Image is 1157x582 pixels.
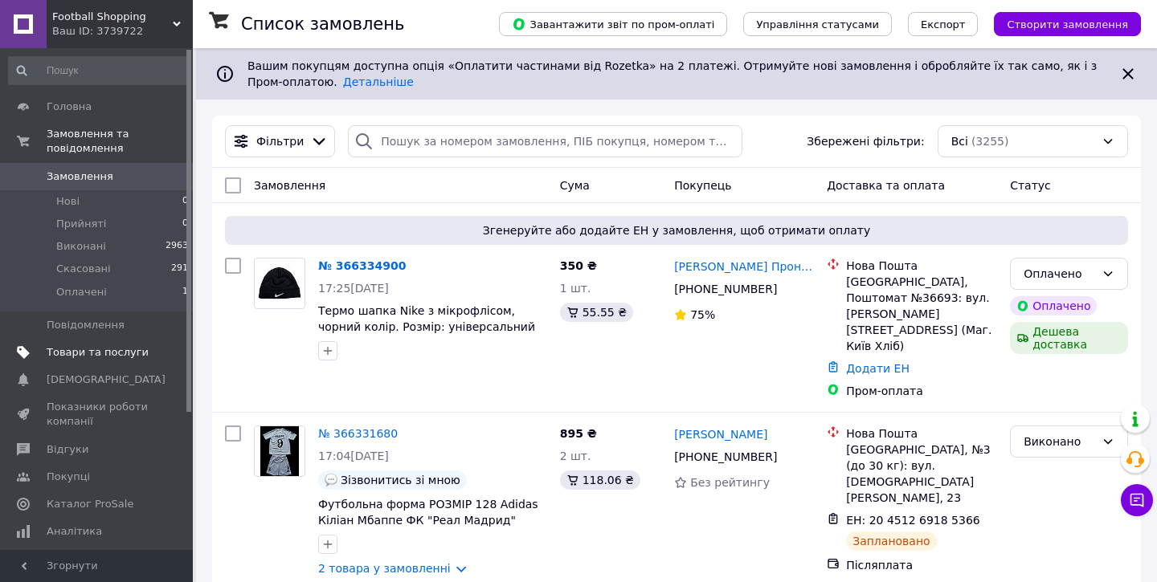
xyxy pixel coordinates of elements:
div: Ваш ID: 3739722 [52,24,193,39]
span: Товари та послуги [47,345,149,360]
span: Статус [1010,179,1051,192]
div: Післяплата [846,557,997,573]
span: 895 ₴ [560,427,597,440]
span: Покупці [47,470,90,484]
div: Оплачено [1024,265,1095,283]
span: 2 шт. [560,450,591,462]
span: Замовлення [254,179,325,192]
span: Виконані [56,239,106,254]
img: Фото товару [260,426,299,476]
span: 1 [182,285,188,299]
a: Термо шапка Nike з мікрофлісом, чорний колір. Розмір: універсальний [318,304,535,333]
span: ЕН: 20 4512 6918 5366 [846,514,980,527]
button: Завантажити звіт по пром-оплаті [499,12,727,36]
span: Аналітика [47,524,102,539]
span: [DEMOGRAPHIC_DATA] [47,372,166,387]
a: [PERSON_NAME] [674,426,767,442]
span: Створити замовлення [1007,18,1128,31]
span: 17:25[DATE] [318,282,389,295]
span: Без рейтингу [690,476,770,489]
span: 1 шт. [560,282,591,295]
a: [PERSON_NAME] Проник [674,258,814,275]
span: Показники роботи компанії [47,400,149,429]
span: Згенеруйте або додайте ЕН у замовлення, щоб отримати оплату [231,222,1122,238]
a: Футбольна форма РОЗМІР 128 Adidas Кіліан Мбаппе ФК "Реал Мадрид" (дитячі та підліткові розміри) [318,498,538,543]
button: Управління статусами [743,12,892,36]
span: Всі [951,133,968,149]
span: Завантажити звіт по пром-оплаті [512,17,714,31]
span: Прийняті [56,217,106,231]
div: 55.55 ₴ [560,303,633,322]
span: 350 ₴ [560,259,597,272]
span: 2963 [166,239,188,254]
span: Зізвонитись зі мною [341,474,460,486]
span: 0 [182,194,188,209]
img: Фото товару [255,260,305,307]
span: 75% [690,308,715,321]
a: Додати ЕН [846,362,910,375]
a: № 366331680 [318,427,398,440]
button: Чат з покупцем [1121,484,1153,516]
a: Фото товару [254,258,305,309]
span: (3255) [971,135,1009,148]
input: Пошук [8,56,190,85]
span: Замовлення [47,169,113,184]
span: Нові [56,194,80,209]
img: :speech_balloon: [325,474,337,486]
a: Створити замовлення [978,17,1141,30]
div: Оплачено [1010,296,1097,315]
span: Управління статусами [756,18,879,31]
div: Пром-оплата [846,383,997,399]
div: [PHONE_NUMBER] [671,278,780,300]
input: Пошук за номером замовлення, ПІБ покупця, номером телефону, Email, номером накладної [348,125,742,157]
div: Нова Пошта [846,425,997,442]
span: Football Shopping [52,10,173,24]
div: Нова Пошта [846,258,997,274]
a: № 366334900 [318,259,406,272]
button: Експорт [908,12,979,36]
span: Вашим покупцям доступна опція «Оплатити частинами від Rozetka» на 2 платежі. Отримуйте нові замов... [247,59,1097,88]
div: [GEOGRAPHIC_DATA], №3 (до 30 кг): вул. [DEMOGRAPHIC_DATA] [PERSON_NAME], 23 [846,442,997,506]
div: Дешева доставка [1010,322,1128,354]
a: 2 товара у замовленні [318,562,451,575]
div: [PHONE_NUMBER] [671,446,780,468]
span: Фільтри [256,133,304,149]
span: 17:04[DATE] [318,450,389,462]
span: Замовлення та повідомлення [47,127,193,156]
span: Відгуки [47,442,88,457]
span: Повідомлення [47,318,125,332]
span: Каталог ProSale [47,497,133,511]
span: 291 [171,262,188,276]
span: Збережені фільтри: [807,133,924,149]
h1: Список замовлень [241,14,404,34]
span: Покупець [674,179,731,192]
button: Створити замовлення [994,12,1141,36]
span: Доставка та оплата [827,179,945,192]
span: 0 [182,217,188,231]
div: Заплановано [846,531,937,551]
a: Детальніше [343,75,414,88]
span: Скасовані [56,262,111,276]
a: Фото товару [254,425,305,477]
div: 118.06 ₴ [560,470,640,490]
span: Cума [560,179,590,192]
span: Експорт [921,18,966,31]
div: Виконано [1024,433,1095,450]
div: [GEOGRAPHIC_DATA], Поштомат №36693: вул. [PERSON_NAME][STREET_ADDRESS] (Маг. Київ Хліб) [846,274,997,354]
span: Оплачені [56,285,107,299]
span: Головна [47,100,92,114]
